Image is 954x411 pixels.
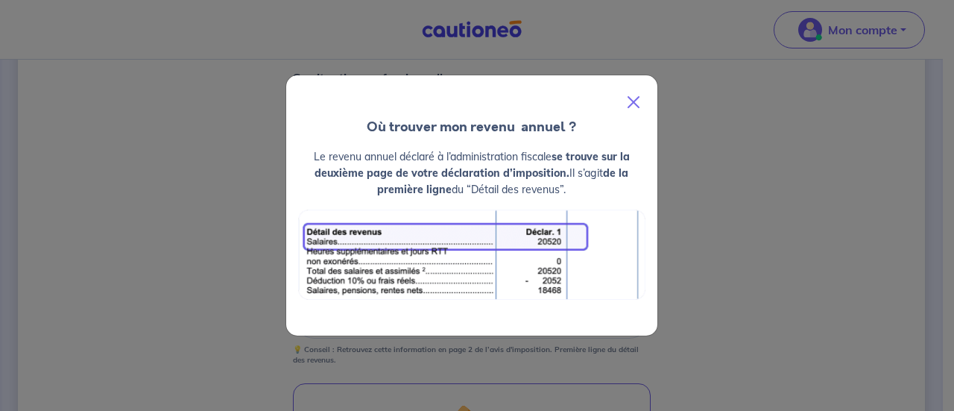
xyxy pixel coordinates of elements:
img: exemple_revenu.png [298,210,645,300]
p: Le revenu annuel déclaré à l’administration fiscale Il s’agit du “Détail des revenus”. [298,148,645,198]
strong: se trouve sur la deuxième page de votre déclaration d’imposition. [315,150,630,180]
button: Close [616,81,651,123]
strong: de la première ligne [377,166,628,196]
h4: Où trouver mon revenu annuel ? [286,117,657,137]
